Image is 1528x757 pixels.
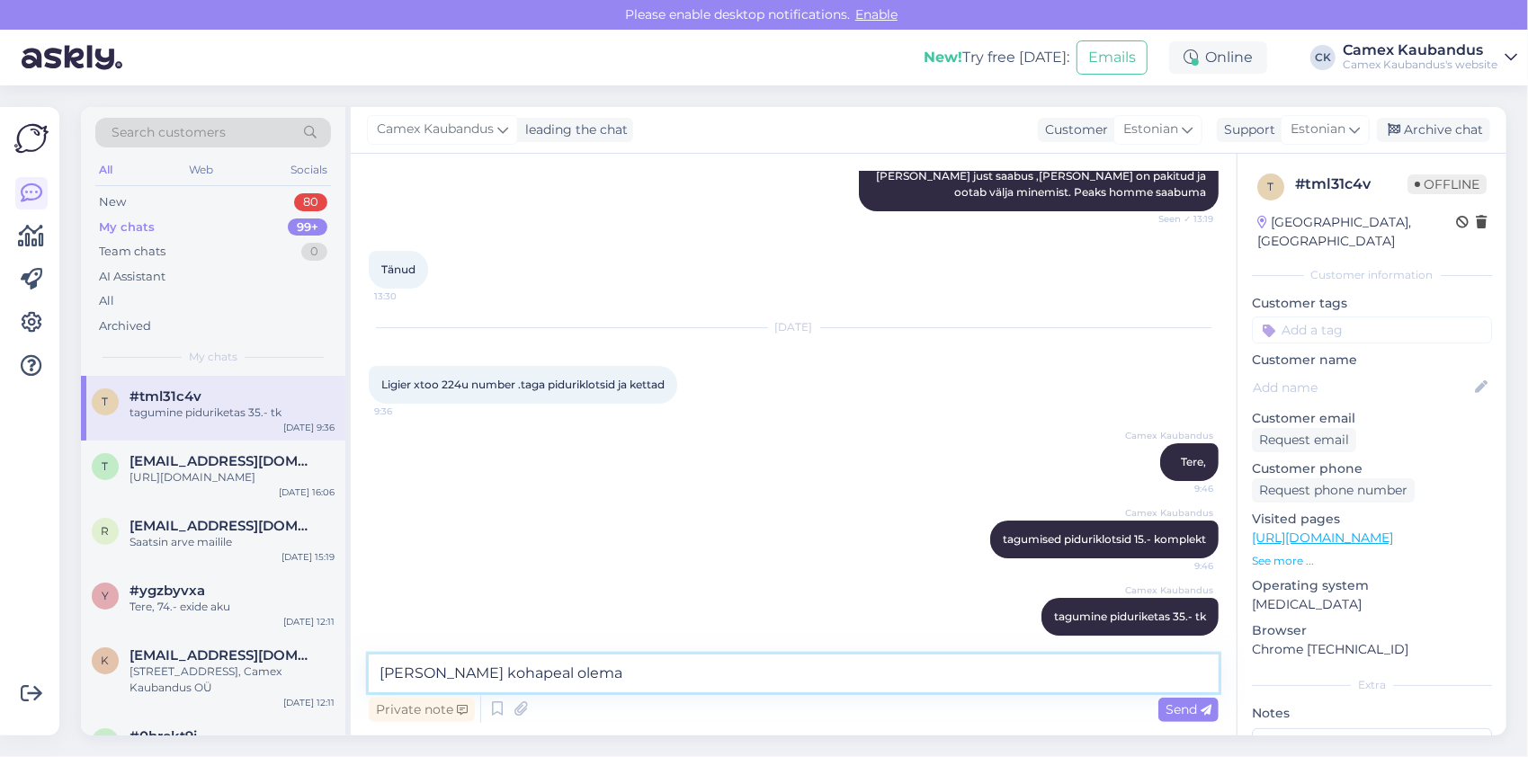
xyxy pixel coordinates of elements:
div: Customer [1038,120,1108,139]
span: k [102,654,110,667]
div: Extra [1252,677,1492,693]
div: Online [1169,41,1267,74]
span: #tml31c4v [130,388,201,405]
span: tetrisnorma@mail.ru [130,453,317,469]
div: # tml31c4v [1295,174,1407,195]
div: Customer information [1252,267,1492,283]
input: Add a tag [1252,316,1492,343]
div: AI Assistant [99,268,165,286]
div: New [99,193,126,211]
div: Team chats [99,243,165,261]
div: Camex Kaubandus's website [1343,58,1497,72]
div: All [99,292,114,310]
p: Notes [1252,704,1492,723]
span: t [1268,180,1274,193]
div: Archived [99,317,151,335]
div: [URL][DOMAIN_NAME] [130,469,335,485]
div: Web [186,158,218,182]
span: tagumine piduriketas 35.- tk [1054,610,1206,623]
span: 0 [102,735,109,748]
p: Customer tags [1252,294,1492,313]
span: Camex Kaubandus [377,120,494,139]
span: Tänud [381,263,416,276]
div: [DATE] 15:19 [281,550,335,564]
span: Seen ✓ 13:19 [1146,212,1213,226]
p: Chrome [TECHNICAL_ID] [1252,640,1492,659]
span: Tere! [PERSON_NAME] just saabus ,[PERSON_NAME] on pakitud ja ootab välja minemist. Peaks homme sa... [876,153,1209,199]
div: All [95,158,116,182]
div: [GEOGRAPHIC_DATA], [GEOGRAPHIC_DATA] [1257,213,1456,251]
div: [DATE] 12:11 [283,615,335,628]
div: Try free [DATE]: [924,47,1069,68]
div: Private note [369,698,475,722]
span: y [102,589,109,602]
div: Socials [287,158,331,182]
span: Offline [1407,174,1487,194]
span: Tere, [1181,455,1206,468]
p: Visited pages [1252,510,1492,529]
div: Archive chat [1377,118,1490,142]
button: Emails [1077,40,1148,75]
span: 13:30 [374,289,442,303]
div: [DATE] [369,319,1219,335]
p: Customer phone [1252,459,1492,478]
span: 9:46 [1146,637,1213,650]
p: Operating system [1252,576,1492,595]
div: Tere, 74.- exide aku [130,599,335,615]
span: #0hrekt9i [130,728,197,744]
span: 9:46 [1146,559,1213,573]
div: leading the chat [518,120,628,139]
a: [URL][DOMAIN_NAME] [1252,530,1393,546]
span: Camex Kaubandus [1125,429,1213,442]
span: Send [1166,701,1211,717]
p: Customer email [1252,409,1492,428]
div: CK [1310,45,1336,70]
textarea: [PERSON_NAME] kohapeal olem [369,655,1219,692]
div: [DATE] 12:11 [283,696,335,709]
div: Saatsin arve mailile [130,534,335,550]
div: [STREET_ADDRESS], Camex Kaubandus OÜ [130,663,335,696]
div: 99+ [288,218,327,236]
div: [DATE] 16:06 [279,485,335,499]
span: 9:36 [374,405,442,418]
span: t [103,459,109,473]
span: kalvis.lusis@gmail.com [130,647,317,663]
span: Camex Kaubandus [1125,506,1213,520]
span: Enable [850,6,903,22]
div: [DATE] 9:36 [283,421,335,434]
p: Customer name [1252,351,1492,370]
div: Request phone number [1252,478,1415,503]
img: Askly Logo [14,121,49,156]
div: 0 [301,243,327,261]
p: [MEDICAL_DATA] [1252,595,1492,614]
b: New! [924,49,962,66]
span: r [102,524,110,538]
span: #ygzbyvxa [130,583,205,599]
input: Add name [1253,378,1471,397]
div: 80 [294,193,327,211]
span: Search customers [112,123,226,142]
span: Camex Kaubandus [1125,583,1213,597]
div: My chats [99,218,155,236]
div: tagumine piduriketas 35.- tk [130,405,335,421]
span: 9:46 [1146,482,1213,495]
div: Support [1217,120,1275,139]
div: Camex Kaubandus [1343,43,1497,58]
p: See more ... [1252,553,1492,569]
a: Camex KaubandusCamex Kaubandus's website [1343,43,1517,72]
span: tagumised piduriklotsid 15.- komplekt [1003,532,1206,546]
span: Ligier xtoo 224u number .taga piduriklotsid ja kettad [381,378,665,391]
span: My chats [189,349,237,365]
span: raknor@mail.ee [130,518,317,534]
span: Estonian [1291,120,1345,139]
div: Request email [1252,428,1356,452]
span: Estonian [1123,120,1178,139]
p: Browser [1252,621,1492,640]
span: t [103,395,109,408]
